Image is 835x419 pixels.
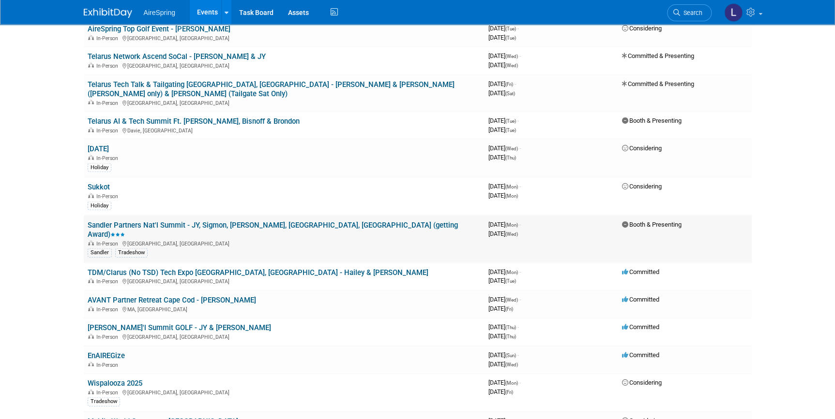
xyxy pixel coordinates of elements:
span: Committed & Presenting [622,80,694,87]
a: Telarus Network Ascend SoCal - [PERSON_NAME] & JY [88,52,266,61]
img: In-Person Event [88,306,94,311]
span: Search [680,9,702,16]
span: [DATE] [488,183,521,190]
span: [DATE] [488,230,518,237]
span: [DATE] [488,388,513,395]
a: Telarus Tech Talk & Tailgating [GEOGRAPHIC_DATA], [GEOGRAPHIC_DATA] - [PERSON_NAME] & [PERSON_NAM... [88,80,455,98]
span: (Mon) [505,270,518,275]
span: - [517,117,519,124]
img: ExhibitDay [84,8,132,18]
span: Committed [622,268,659,275]
span: (Thu) [505,155,516,160]
span: In-Person [96,241,121,247]
span: (Mon) [505,184,518,189]
img: In-Person Event [88,63,94,68]
span: In-Person [96,35,121,42]
span: In-Person [96,390,121,396]
span: In-Person [96,63,121,69]
span: [DATE] [488,351,519,359]
span: Considering [622,25,662,32]
span: - [519,52,521,59]
img: Lisa Chow [724,3,743,22]
span: (Thu) [505,325,516,330]
div: [GEOGRAPHIC_DATA], [GEOGRAPHIC_DATA] [88,34,481,42]
span: - [519,183,521,190]
span: Considering [622,379,662,386]
a: Sukkot [88,183,110,191]
span: - [519,296,521,303]
span: [DATE] [488,323,519,331]
span: - [517,323,519,331]
img: In-Person Event [88,334,94,339]
a: AVANT Partner Retreat Cape Cod - [PERSON_NAME] [88,296,256,304]
img: In-Person Event [88,193,94,198]
span: [DATE] [488,296,521,303]
span: Booth & Presenting [622,221,682,228]
div: MA, [GEOGRAPHIC_DATA] [88,305,481,313]
span: - [519,144,521,152]
span: (Wed) [505,231,518,237]
span: (Tue) [505,278,516,284]
span: Considering [622,144,662,152]
a: Search [667,4,712,21]
span: Committed & Presenting [622,52,694,59]
span: - [517,351,519,359]
div: [GEOGRAPHIC_DATA], [GEOGRAPHIC_DATA] [88,99,481,106]
span: In-Person [96,193,121,200]
span: (Tue) [505,118,516,124]
span: Committed [622,351,659,359]
div: Tradeshow [115,248,148,257]
span: [DATE] [488,268,521,275]
span: [DATE] [488,52,521,59]
a: TDM/Clarus (No TSD) Tech Expo [GEOGRAPHIC_DATA], [GEOGRAPHIC_DATA] - Hailey & [PERSON_NAME] [88,268,428,277]
span: (Mon) [505,193,518,199]
span: In-Person [96,362,121,368]
img: In-Person Event [88,155,94,160]
span: - [519,268,521,275]
div: Sandler [88,248,112,257]
div: [GEOGRAPHIC_DATA], [GEOGRAPHIC_DATA] [88,61,481,69]
span: In-Person [96,155,121,161]
div: Holiday [88,163,111,172]
span: Committed [622,323,659,331]
span: (Wed) [505,297,518,303]
span: (Sat) [505,91,515,96]
a: AireSpring Top Golf Event - [PERSON_NAME] [88,25,230,33]
span: (Sun) [505,353,516,358]
span: [DATE] [488,192,518,199]
div: Holiday [88,202,111,210]
span: [DATE] [488,89,515,97]
span: [DATE] [488,34,516,41]
span: (Mon) [505,222,518,228]
span: (Wed) [505,63,518,68]
span: (Fri) [505,306,513,312]
div: [GEOGRAPHIC_DATA], [GEOGRAPHIC_DATA] [88,332,481,340]
div: Davie, [GEOGRAPHIC_DATA] [88,126,481,134]
span: AireSpring [144,9,175,16]
span: [DATE] [488,126,516,133]
span: Considering [622,183,662,190]
span: (Mon) [505,380,518,386]
div: [GEOGRAPHIC_DATA], [GEOGRAPHIC_DATA] [88,388,481,396]
span: (Thu) [505,334,516,339]
span: [DATE] [488,221,521,228]
img: In-Person Event [88,128,94,132]
span: [DATE] [488,61,518,69]
span: (Tue) [505,128,516,133]
span: In-Person [96,334,121,340]
span: In-Person [96,306,121,313]
span: [DATE] [488,305,513,312]
img: In-Person Event [88,100,94,105]
span: (Wed) [505,146,518,151]
span: (Fri) [505,82,513,87]
div: [GEOGRAPHIC_DATA], [GEOGRAPHIC_DATA] [88,277,481,285]
a: Wispalooza 2025 [88,379,142,388]
span: [DATE] [488,117,519,124]
span: (Wed) [505,54,518,59]
span: (Fri) [505,390,513,395]
span: [DATE] [488,154,516,161]
span: In-Person [96,278,121,285]
span: (Wed) [505,362,518,367]
span: In-Person [96,128,121,134]
span: [DATE] [488,361,518,368]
